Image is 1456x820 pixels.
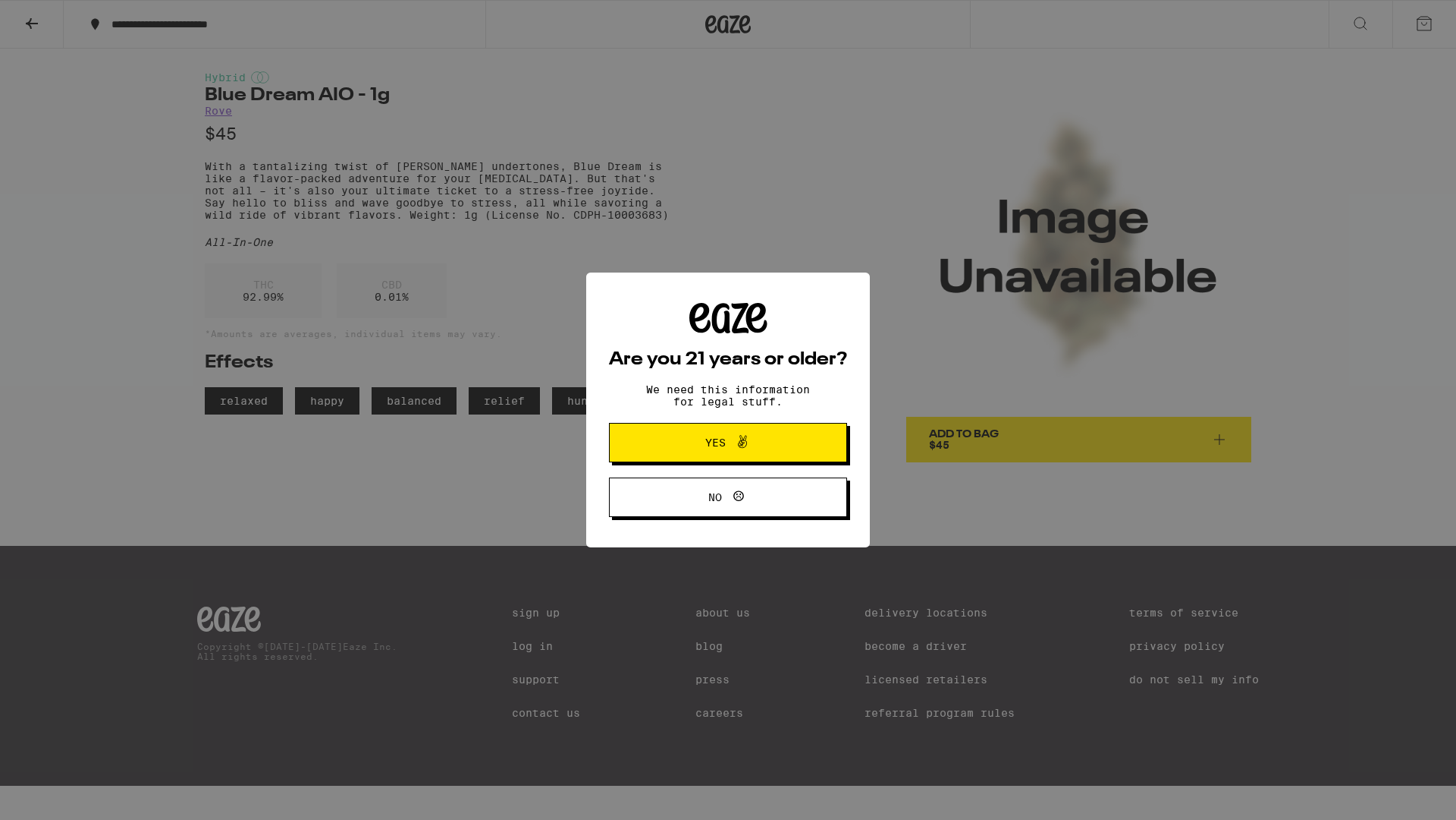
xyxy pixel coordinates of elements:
h2: Are you 21 years or older? [609,351,847,369]
span: Yes [705,437,726,448]
button: No [609,478,847,517]
p: We need this information for legal stuff. [633,383,823,408]
button: Yes [609,423,847,462]
span: No [708,492,722,503]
